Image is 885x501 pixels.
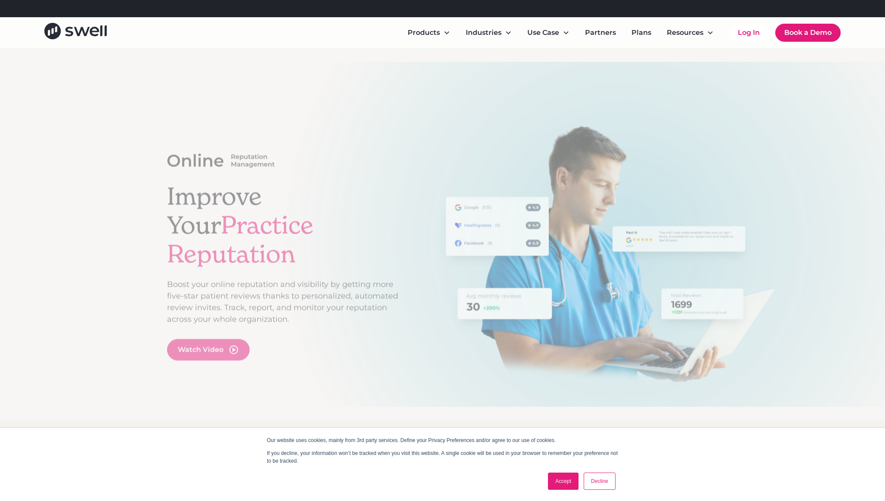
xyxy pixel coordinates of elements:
[578,24,623,41] a: Partners
[660,24,721,41] div: Resources
[729,24,768,41] a: Log In
[408,28,440,38] div: Products
[178,345,223,355] div: Watch Video
[625,24,658,41] a: Plans
[167,210,313,269] span: Practice Reputation
[167,182,399,269] h1: Improve Your
[548,473,579,490] a: Accept
[167,279,399,325] p: Boost your online reputation and visibility by getting more five-star patient reviews thanks to p...
[775,24,841,42] a: Book a Demo
[167,339,250,361] a: open lightbox
[267,449,618,465] p: If you decline, your information won’t be tracked when you visit this website. A single cookie wi...
[520,24,576,41] div: Use Case
[429,124,796,386] img: Illustration
[459,24,519,41] div: Industries
[401,24,457,41] div: Products
[527,28,559,38] div: Use Case
[267,436,618,444] p: Our website uses cookies, mainly from 3rd party services. Define your Privacy Preferences and/or ...
[584,473,616,490] a: Decline
[667,28,703,38] div: Resources
[466,28,501,38] div: Industries
[44,23,107,42] a: home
